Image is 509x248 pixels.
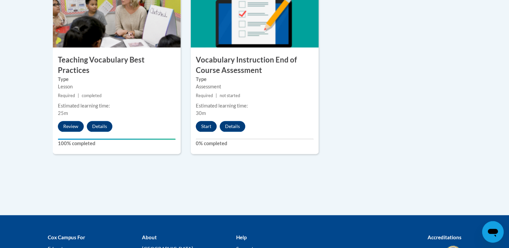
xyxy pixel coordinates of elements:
[196,93,213,98] span: Required
[196,102,314,110] div: Estimated learning time:
[58,121,84,132] button: Review
[58,102,176,110] div: Estimated learning time:
[196,140,314,147] label: 0% completed
[428,234,462,240] b: Accreditations
[216,93,217,98] span: |
[58,138,176,140] div: Your progress
[58,93,75,98] span: Required
[220,93,240,98] span: not started
[58,110,68,116] span: 25m
[236,234,246,240] b: Help
[196,121,217,132] button: Start
[58,76,176,83] label: Type
[191,55,319,76] h3: Vocabulary Instruction End of Course Assessment
[482,221,504,243] iframe: Button to launch messaging window
[48,234,85,240] b: Cox Campus For
[196,83,314,90] div: Assessment
[53,55,181,76] h3: Teaching Vocabulary Best Practices
[87,121,112,132] button: Details
[78,93,79,98] span: |
[196,76,314,83] label: Type
[142,234,156,240] b: About
[58,140,176,147] label: 100% completed
[196,110,206,116] span: 30m
[220,121,245,132] button: Details
[58,83,176,90] div: Lesson
[82,93,102,98] span: completed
